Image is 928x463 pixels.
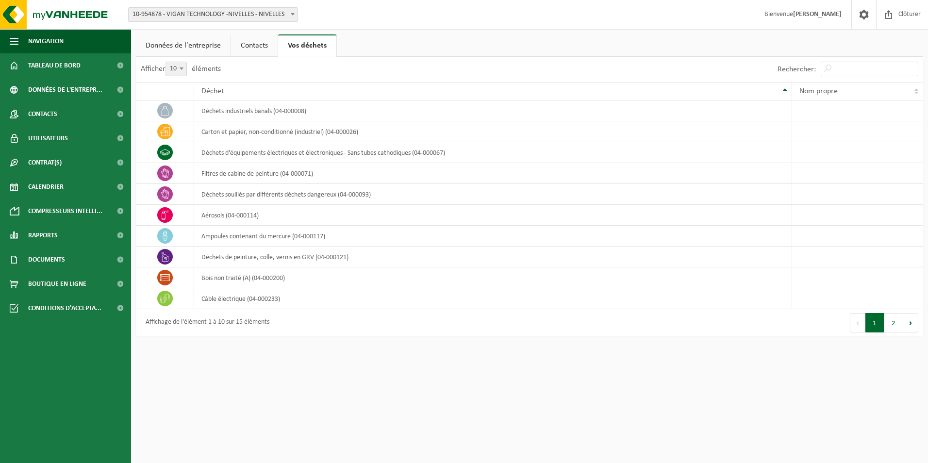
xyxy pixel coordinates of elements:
span: 10-954878 - VIGAN TECHNOLOGY -NIVELLES - NIVELLES [128,7,298,22]
td: filtres de cabine de peinture (04-000071) [194,163,792,184]
a: Vos déchets [278,34,336,57]
span: Tableau de bord [28,53,81,78]
span: 10-954878 - VIGAN TECHNOLOGY -NIVELLES - NIVELLES [129,8,298,21]
button: Previous [850,313,865,332]
span: Conditions d'accepta... [28,296,101,320]
td: déchets de peinture, colle, vernis en GRV (04-000121) [194,247,792,267]
td: déchets d'équipements électriques et électroniques - Sans tubes cathodiques (04-000067) [194,142,792,163]
td: ampoules contenant du mercure (04-000117) [194,226,792,247]
div: Affichage de l'élément 1 à 10 sur 15 éléments [141,314,269,331]
span: Navigation [28,29,64,53]
span: Données de l'entrepr... [28,78,102,102]
td: déchets souillés par différents déchets dangereux (04-000093) [194,184,792,205]
td: bois non traité (A) (04-000200) [194,267,792,288]
button: 2 [884,313,903,332]
span: Nom propre [799,87,838,95]
a: Contacts [231,34,278,57]
span: 10 [166,62,186,76]
td: aérosols (04-000114) [194,205,792,226]
td: carton et papier, non-conditionné (industriel) (04-000026) [194,121,792,142]
span: Calendrier [28,175,64,199]
span: Utilisateurs [28,126,68,150]
span: Boutique en ligne [28,272,86,296]
span: Compresseurs intelli... [28,199,102,223]
span: 10 [166,62,187,76]
a: Données de l'entreprise [136,34,231,57]
span: Rapports [28,223,58,248]
td: déchets industriels banals (04-000008) [194,100,792,121]
span: Déchet [201,87,224,95]
label: Afficher éléments [141,65,221,73]
button: Next [903,313,918,332]
span: Documents [28,248,65,272]
span: Contrat(s) [28,150,62,175]
strong: [PERSON_NAME] [793,11,842,18]
label: Rechercher: [778,66,816,73]
span: Contacts [28,102,57,126]
button: 1 [865,313,884,332]
td: câble électrique (04-000233) [194,288,792,309]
